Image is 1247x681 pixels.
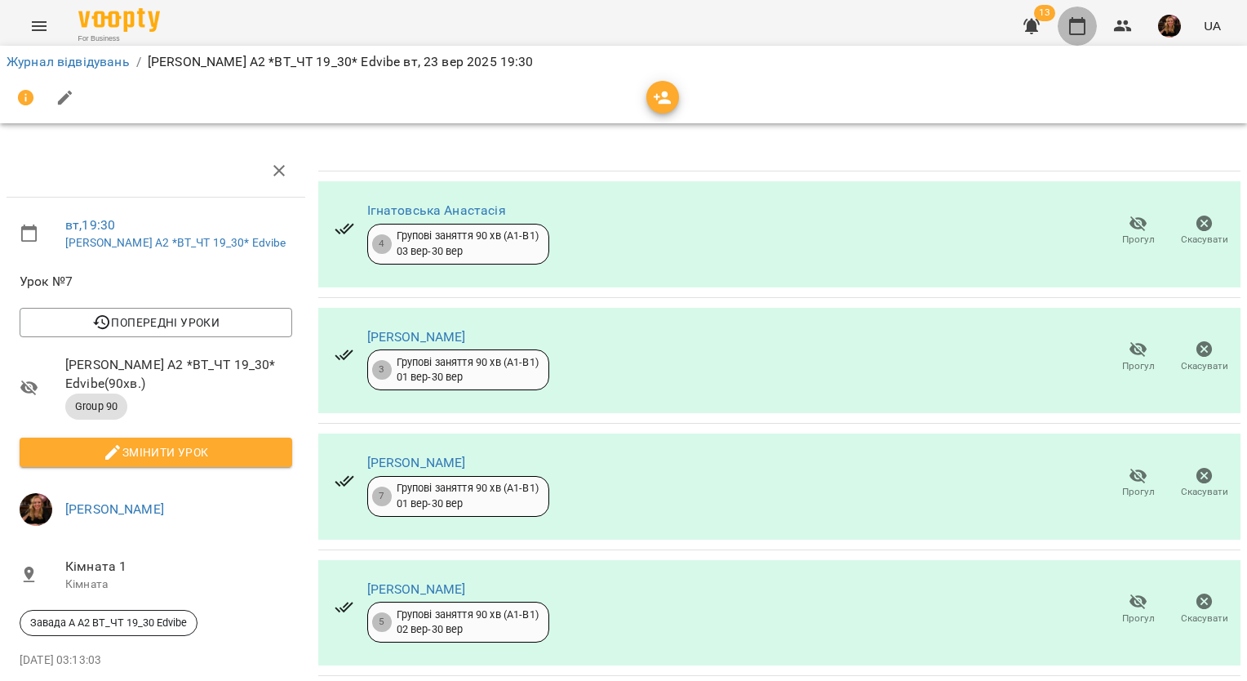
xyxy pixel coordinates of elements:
span: Скасувати [1181,485,1228,499]
span: Скасувати [1181,612,1228,625]
button: UA [1197,11,1227,41]
a: [PERSON_NAME] [367,455,466,470]
span: Прогул [1122,485,1155,499]
a: Журнал відвідувань [7,54,130,69]
div: Групові заняття 90 хв (А1-В1) 01 вер - 30 вер [397,481,539,511]
span: Завада А А2 ВТ_ЧТ 19_30 Edvibe [20,616,197,630]
p: [DATE] 03:13:03 [20,652,292,669]
a: [PERSON_NAME] А2 *ВТ_ЧТ 19_30* Edvibe [65,236,286,249]
a: вт , 19:30 [65,217,115,233]
span: Кімната 1 [65,557,292,576]
a: [PERSON_NAME] [367,581,466,597]
div: Групові заняття 90 хв (А1-В1) 01 вер - 30 вер [397,355,539,385]
img: 019b2ef03b19e642901f9fba5a5c5a68.jpg [20,493,52,526]
button: Скасувати [1171,587,1237,633]
span: Змінити урок [33,443,279,462]
button: Скасувати [1171,208,1237,254]
button: Змінити урок [20,438,292,467]
div: Завада А А2 ВТ_ЧТ 19_30 Edvibe [20,610,197,636]
div: 3 [372,360,392,380]
span: 13 [1034,5,1055,21]
span: Попередні уроки [33,313,279,332]
div: 4 [372,234,392,254]
span: Скасувати [1181,233,1228,247]
p: Кімната [65,576,292,593]
button: Прогул [1105,208,1171,254]
span: Group 90 [65,399,127,414]
span: UA [1204,17,1221,34]
a: Ігнатовська Анастасія [367,203,506,218]
button: Прогул [1105,334,1171,380]
nav: breadcrumb [7,52,1240,72]
li: / [136,52,141,72]
span: Скасувати [1181,359,1228,373]
button: Скасувати [1171,334,1237,380]
span: Урок №7 [20,272,292,292]
div: Групові заняття 90 хв (А1-В1) 02 вер - 30 вер [397,608,539,638]
button: Прогул [1105,461,1171,506]
span: Прогул [1122,612,1155,625]
button: Попередні уроки [20,308,292,337]
a: [PERSON_NAME] [367,329,466,345]
div: 5 [372,612,392,632]
img: Voopty Logo [78,8,160,32]
p: [PERSON_NAME] А2 *ВТ_ЧТ 19_30* Edvibe вт, 23 вер 2025 19:30 [148,52,534,72]
span: [PERSON_NAME] А2 *ВТ_ЧТ 19_30* Edvibe ( 90 хв. ) [65,355,292,394]
div: Групові заняття 90 хв (А1-В1) 03 вер - 30 вер [397,229,539,259]
span: Прогул [1122,233,1155,247]
span: For Business [78,33,160,44]
button: Menu [20,7,59,46]
a: [PERSON_NAME] [65,501,164,517]
div: 7 [372,487,392,506]
button: Скасувати [1171,461,1237,506]
button: Прогул [1105,587,1171,633]
span: Прогул [1122,359,1155,373]
img: 019b2ef03b19e642901f9fba5a5c5a68.jpg [1158,15,1181,38]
